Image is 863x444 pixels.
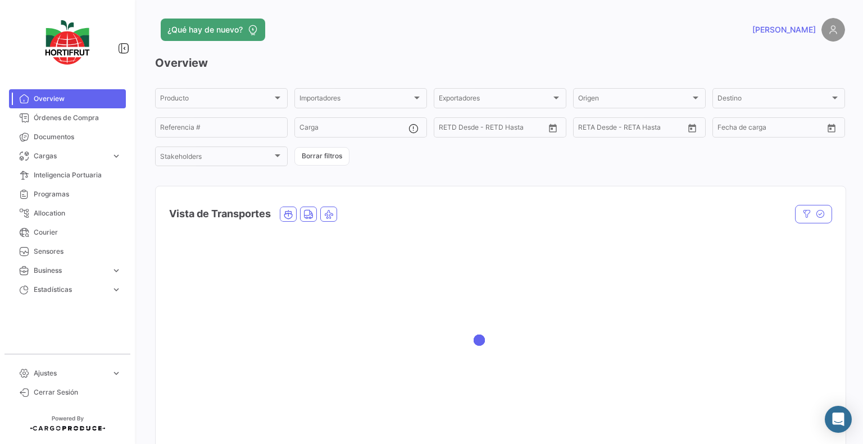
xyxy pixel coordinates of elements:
span: [PERSON_NAME] [752,24,816,35]
span: Producto [160,96,272,104]
span: Estadísticas [34,285,107,295]
span: Stakeholders [160,154,272,162]
h3: Overview [155,55,845,71]
span: Origen [578,96,691,104]
img: logo-hortifrut.svg [39,13,96,71]
span: Courier [34,227,121,237]
button: Air [321,207,337,221]
button: Open calendar [823,120,840,136]
input: Hasta [606,125,657,133]
span: Órdenes de Compra [34,113,121,123]
input: Desde [717,125,738,133]
button: Open calendar [544,120,561,136]
span: Overview [34,94,121,104]
button: Open calendar [684,120,701,136]
span: Documentos [34,132,121,142]
span: Destino [717,96,830,104]
span: Programas [34,189,121,199]
a: Programas [9,185,126,204]
span: Importadores [299,96,412,104]
input: Hasta [746,125,796,133]
span: Allocation [34,208,121,218]
a: Sensores [9,242,126,261]
input: Desde [439,125,459,133]
div: Abrir Intercom Messenger [825,406,852,433]
span: expand_more [111,368,121,378]
button: Land [301,207,316,221]
span: Business [34,266,107,276]
button: Ocean [280,207,296,221]
span: Cargas [34,151,107,161]
h4: Vista de Transportes [169,206,271,222]
span: Ajustes [34,368,107,378]
img: placeholder-user.png [821,18,845,42]
span: expand_more [111,266,121,276]
input: Hasta [467,125,517,133]
input: Desde [578,125,598,133]
span: Inteligencia Portuaria [34,170,121,180]
a: Órdenes de Compra [9,108,126,127]
a: Allocation [9,204,126,223]
span: expand_more [111,151,121,161]
span: Sensores [34,246,121,257]
a: Inteligencia Portuaria [9,166,126,185]
button: Borrar filtros [294,147,349,166]
span: ¿Qué hay de nuevo? [167,24,243,35]
span: expand_more [111,285,121,295]
a: Courier [9,223,126,242]
a: Overview [9,89,126,108]
a: Documentos [9,127,126,147]
span: Cerrar Sesión [34,387,121,397]
button: ¿Qué hay de nuevo? [161,19,265,41]
span: Exportadores [439,96,551,104]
